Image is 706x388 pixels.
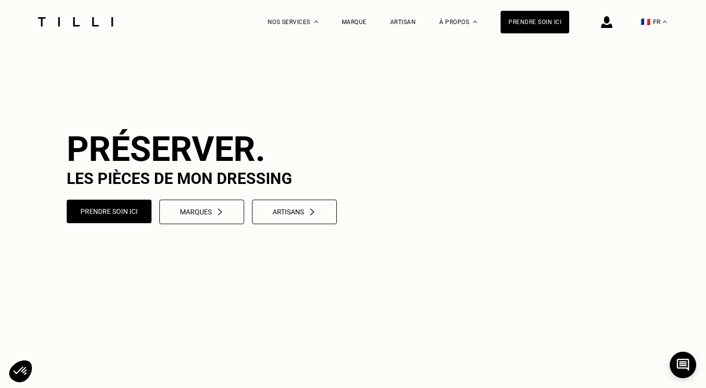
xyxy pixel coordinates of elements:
[473,21,477,23] img: Menu déroulant à propos
[601,16,612,28] img: icône connexion
[252,200,337,224] button: Artisanschevron
[501,11,569,33] a: Prendre soin ici
[308,208,316,216] img: chevron
[180,208,224,216] div: Marques
[663,21,667,23] img: menu déroulant
[34,17,117,26] img: Logo du service de couturière Tilli
[67,200,151,223] button: Prendre soin ici
[342,19,367,26] a: Marque
[641,17,651,26] span: 🇫🇷
[314,21,318,23] img: Menu déroulant
[273,208,316,216] div: Artisans
[159,200,244,224] button: Marqueschevron
[67,200,151,224] a: Prendre soin ici
[216,208,224,216] img: chevron
[390,19,416,26] a: Artisan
